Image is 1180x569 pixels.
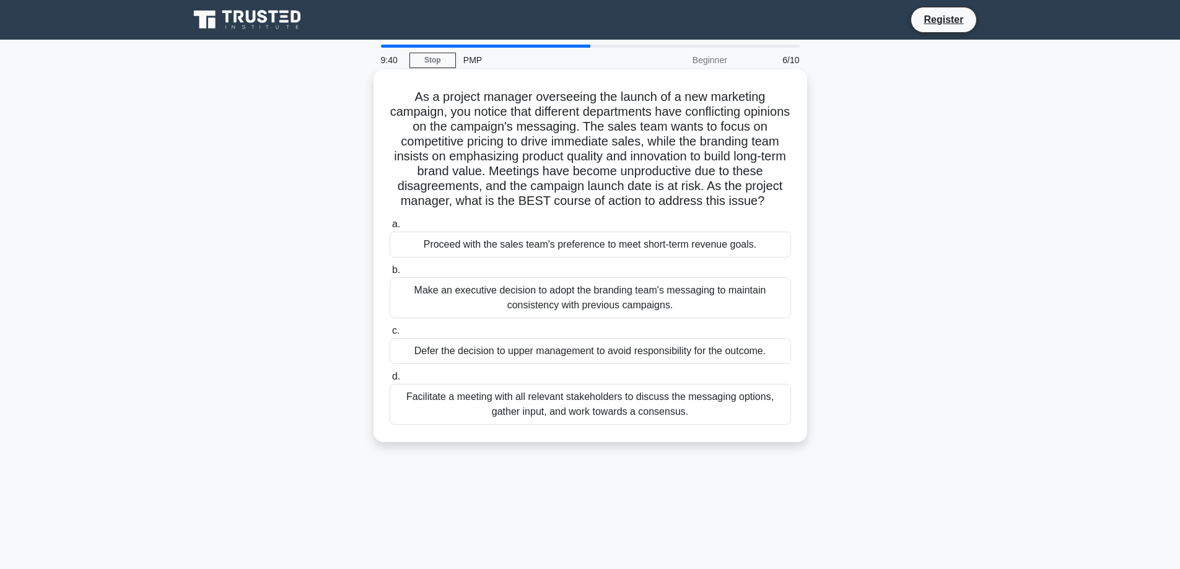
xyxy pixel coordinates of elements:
a: Register [916,12,971,27]
div: Proceed with the sales team's preference to meet short-term revenue goals. [390,232,791,258]
div: PMP [456,48,626,72]
div: Defer the decision to upper management to avoid responsibility for the outcome. [390,338,791,364]
span: c. [392,325,400,336]
span: d. [392,371,400,381]
span: b. [392,264,400,275]
h5: As a project manager overseeing the launch of a new marketing campaign, you notice that different... [388,89,792,209]
div: 9:40 [374,48,409,72]
div: Beginner [626,48,735,72]
a: Stop [409,53,456,68]
span: a. [392,219,400,229]
div: Facilitate a meeting with all relevant stakeholders to discuss the messaging options, gather inpu... [390,384,791,425]
div: 6/10 [735,48,807,72]
div: Make an executive decision to adopt the branding team's messaging to maintain consistency with pr... [390,277,791,318]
